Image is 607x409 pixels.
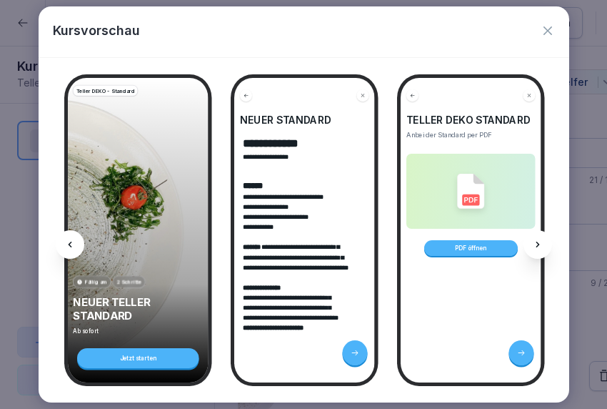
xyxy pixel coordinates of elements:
[406,130,536,139] p: Anbei der Standard per PDF
[423,240,517,256] div: PDF öffnen
[77,348,199,368] div: Jetzt starten
[116,278,141,286] p: 2 Schritte
[457,174,484,210] img: pdf_icon.svg
[240,114,369,126] h4: NEUER STANDARD
[73,327,204,335] p: Ab sofort
[406,114,536,126] h4: TELLER DEKO STANDARD
[53,21,140,40] p: Kursvorschau
[73,295,204,322] p: NEUER TELLER STANDARD
[76,87,134,95] p: Teller DEKO - Standard
[84,278,107,286] p: Fällig am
